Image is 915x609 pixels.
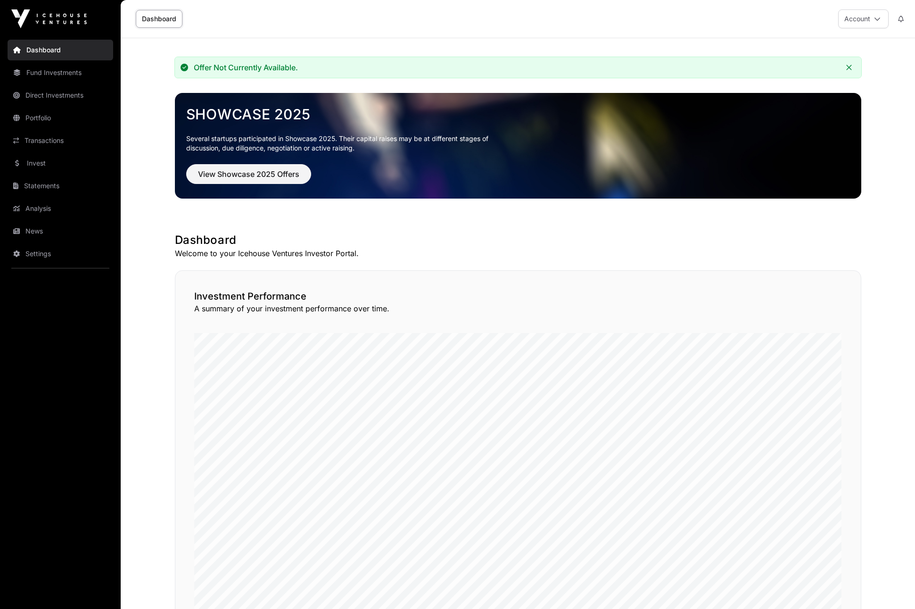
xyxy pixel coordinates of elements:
[8,40,113,60] a: Dashboard
[868,564,915,609] iframe: Chat Widget
[8,198,113,219] a: Analysis
[8,62,113,83] a: Fund Investments
[8,243,113,264] a: Settings
[842,61,856,74] button: Close
[8,153,113,174] a: Invest
[8,175,113,196] a: Statements
[8,221,113,242] a: News
[8,85,113,106] a: Direct Investments
[186,174,311,183] a: View Showcase 2025 Offers
[838,9,889,28] button: Account
[8,130,113,151] a: Transactions
[194,303,842,314] p: A summary of your investment performance over time.
[11,9,87,28] img: Icehouse Ventures Logo
[175,93,861,199] img: Showcase 2025
[175,233,861,248] h1: Dashboard
[194,63,298,72] div: Offer Not Currently Available.
[186,164,311,184] button: View Showcase 2025 Offers
[175,248,861,259] p: Welcome to your Icehouse Ventures Investor Portal.
[8,108,113,128] a: Portfolio
[186,134,503,153] p: Several startups participated in Showcase 2025. Their capital raises may be at different stages o...
[136,10,182,28] a: Dashboard
[198,168,299,180] span: View Showcase 2025 Offers
[186,106,850,123] a: Showcase 2025
[194,290,842,303] h2: Investment Performance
